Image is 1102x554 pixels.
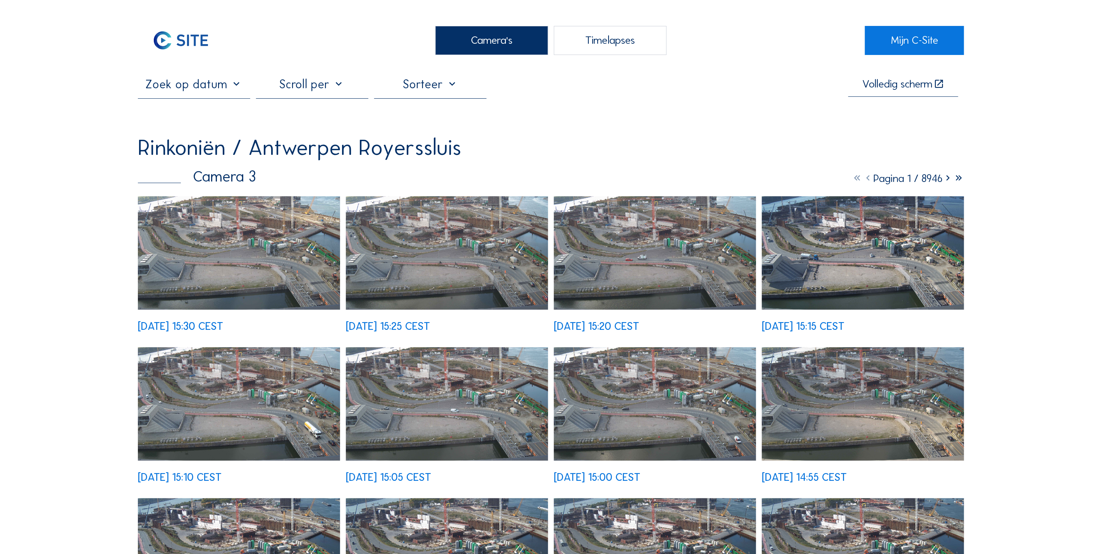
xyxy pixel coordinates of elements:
[346,321,430,332] div: [DATE] 15:25 CEST
[865,26,964,55] a: Mijn C-Site
[138,169,256,184] div: Camera 3
[138,26,224,55] img: C-SITE Logo
[346,472,431,483] div: [DATE] 15:05 CEST
[138,472,222,483] div: [DATE] 15:10 CEST
[762,472,847,483] div: [DATE] 14:55 CEST
[346,196,548,310] img: image_53488480
[554,321,639,332] div: [DATE] 15:20 CEST
[554,26,666,55] div: Timelapses
[873,172,942,185] span: Pagina 1 / 8946
[138,196,340,310] img: image_53488628
[138,321,223,332] div: [DATE] 15:30 CEST
[554,196,756,310] img: image_53488322
[762,347,964,461] img: image_53487725
[138,77,250,91] input: Zoek op datum 󰅀
[138,26,237,55] a: C-SITE Logo
[138,347,340,461] img: image_53488098
[762,196,964,310] img: image_53488242
[762,321,844,332] div: [DATE] 15:15 CEST
[346,347,548,461] img: image_53487926
[138,137,462,159] div: Rinkoniën / Antwerpen Royerssluis
[554,472,640,483] div: [DATE] 15:00 CEST
[862,79,932,90] div: Volledig scherm
[435,26,548,55] div: Camera's
[554,347,756,461] img: image_53487770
